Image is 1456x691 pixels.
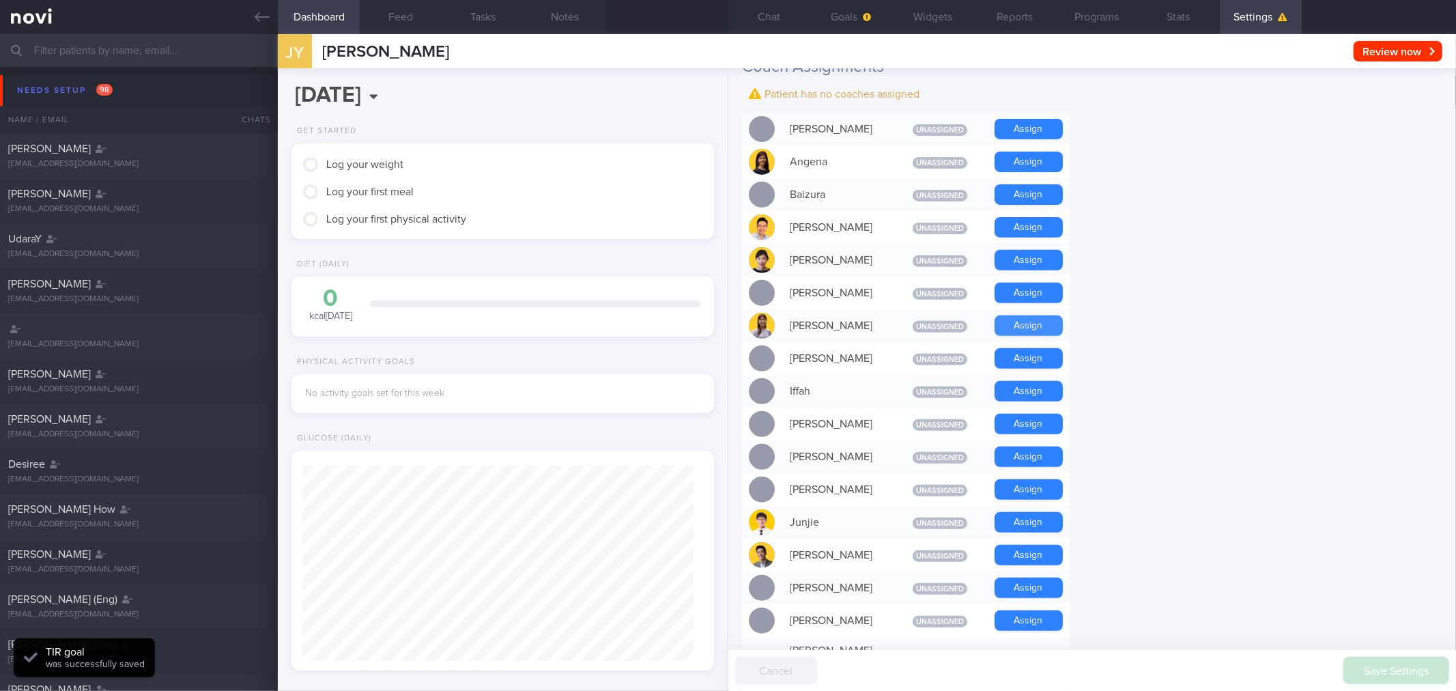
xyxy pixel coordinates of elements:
div: [EMAIL_ADDRESS][DOMAIN_NAME] [8,384,270,395]
div: [EMAIL_ADDRESS][DOMAIN_NAME] [8,159,270,169]
div: Junjie [783,509,892,536]
button: Assign [995,250,1063,270]
button: Assign [995,479,1063,500]
div: [PERSON_NAME] [783,279,892,307]
span: [PERSON_NAME] [8,369,91,380]
span: Unassigned [913,583,967,595]
span: [PERSON_NAME] [8,188,91,199]
div: [PERSON_NAME] [783,541,892,569]
span: Unassigned [913,157,967,169]
span: Unassigned [913,354,967,365]
span: Unassigned [913,550,967,562]
div: [EMAIL_ADDRESS][DOMAIN_NAME] [8,339,270,350]
div: [PERSON_NAME] [783,476,892,503]
button: Assign [995,414,1063,434]
div: [EMAIL_ADDRESS][DOMAIN_NAME] [8,294,270,305]
button: Assign [995,184,1063,205]
span: Unassigned [913,386,967,398]
button: Assign [995,447,1063,467]
div: [PERSON_NAME] [783,312,892,339]
div: Diet (Daily) [291,259,349,270]
div: [PERSON_NAME] [783,214,892,241]
span: Unassigned [913,255,967,267]
span: Unassigned [913,452,967,464]
div: [EMAIL_ADDRESS][DOMAIN_NAME] [8,610,270,620]
span: [PERSON_NAME] (Eng) [8,594,117,605]
div: TIR goal [46,645,145,659]
div: JY [270,26,321,79]
div: Angena [783,148,892,175]
span: Unassigned [913,616,967,627]
div: [EMAIL_ADDRESS][DOMAIN_NAME] [8,655,270,665]
div: [PERSON_NAME] [783,574,892,602]
span: [PERSON_NAME] [8,279,91,290]
button: Assign [995,315,1063,336]
button: Assign [995,119,1063,139]
div: [EMAIL_ADDRESS][DOMAIN_NAME] [8,520,270,530]
div: kcal [DATE] [305,287,356,323]
div: [EMAIL_ADDRESS][DOMAIN_NAME] [8,565,270,575]
span: [PERSON_NAME] (Eng) [8,639,117,650]
span: Unassigned [913,321,967,333]
button: Assign [995,217,1063,238]
div: [PERSON_NAME] [783,443,892,470]
div: Iffah [783,378,892,405]
div: [PERSON_NAME] [783,410,892,438]
button: Assign [995,283,1063,303]
div: [PERSON_NAME] [783,345,892,372]
button: Assign [995,610,1063,631]
span: [PERSON_NAME] How [8,504,115,515]
span: [PERSON_NAME] [8,143,91,154]
button: Assign [995,545,1063,565]
span: Unassigned [913,223,967,234]
button: Assign [995,512,1063,533]
span: Unassigned [913,288,967,300]
div: [EMAIL_ADDRESS][DOMAIN_NAME] [8,429,270,440]
div: [EMAIL_ADDRESS][DOMAIN_NAME] [8,475,270,485]
span: Unassigned [913,190,967,201]
div: No activity goals set for this week [305,388,700,400]
button: Assign [995,348,1063,369]
span: [PERSON_NAME] [8,414,91,425]
div: Patient has no coaches assigned [742,84,1442,104]
span: 98 [96,84,113,96]
span: was successfully saved [46,660,145,669]
span: [PERSON_NAME] [8,549,91,560]
div: Baizura [783,181,892,208]
button: Assign [995,152,1063,172]
div: Needs setup [14,81,116,100]
div: [PERSON_NAME] [783,246,892,274]
div: [EMAIL_ADDRESS][DOMAIN_NAME] [8,249,270,259]
span: Unassigned [913,124,967,136]
span: UdaraY [8,234,42,244]
span: Unassigned [913,518,967,529]
button: Assign [995,578,1063,598]
span: Unassigned [913,419,967,431]
div: [EMAIL_ADDRESS][DOMAIN_NAME] [8,204,270,214]
span: Desiree [8,459,45,470]
button: Assign [995,381,1063,401]
div: Glucose (Daily) [291,434,371,444]
div: 0 [305,287,356,311]
div: Chats [223,106,278,133]
div: [PERSON_NAME] [783,115,892,143]
span: [PERSON_NAME] [322,44,449,60]
div: Get Started [291,126,356,137]
div: [PERSON_NAME] [783,607,892,634]
span: Unassigned [913,485,967,496]
div: Physical Activity Goals [291,357,415,367]
button: Review now [1354,41,1442,61]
